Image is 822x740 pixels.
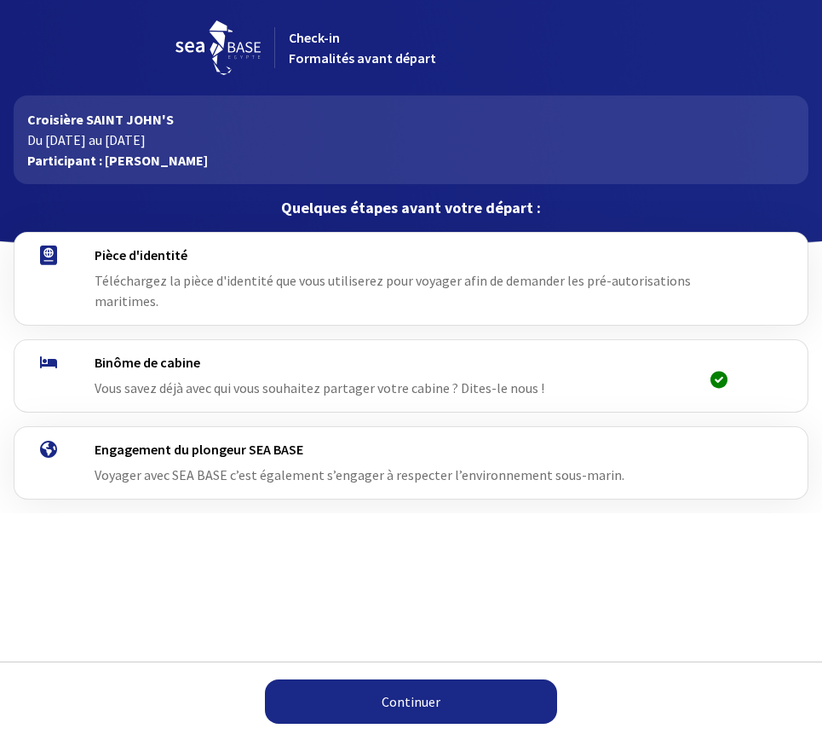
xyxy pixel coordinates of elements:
[95,441,740,458] h4: Engagement du plongeur SEA BASE
[95,354,675,371] h4: Binôme de cabine
[40,441,57,458] img: engagement.svg
[175,20,261,75] img: logo_seabase.svg
[265,679,557,724] a: Continuer
[289,29,436,66] span: Check-in Formalités avant départ
[27,130,795,150] p: Du [DATE] au [DATE]
[40,356,57,368] img: binome.svg
[14,198,808,218] p: Quelques étapes avant votre départ :
[27,150,795,171] p: Participant : [PERSON_NAME]
[95,379,544,396] span: Vous savez déjà avec qui vous souhaitez partager votre cabine ? Dites-le nous !
[95,246,740,263] h4: Pièce d'identité
[40,246,57,265] img: passport.svg
[95,272,691,309] span: Téléchargez la pièce d'identité que vous utiliserez pour voyager afin de demander les pré-autoris...
[95,466,624,483] span: Voyager avec SEA BASE c’est également s’engager à respecter l’environnement sous-marin.
[27,109,795,130] p: Croisière SAINT JOHN'S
